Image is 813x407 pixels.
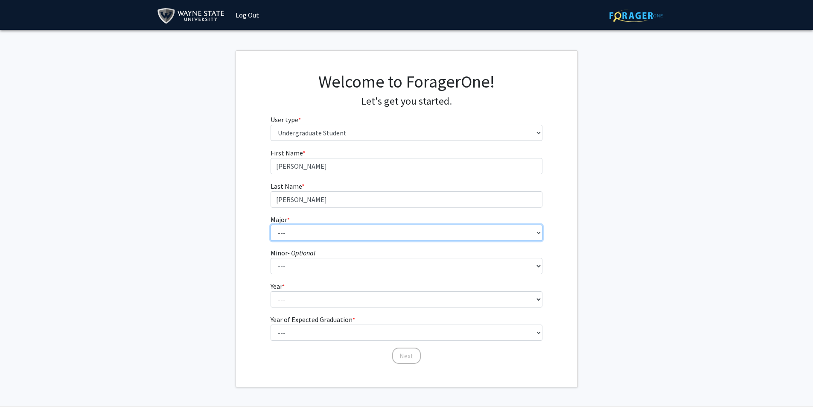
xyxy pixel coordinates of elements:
label: Year [271,281,285,291]
label: Major [271,214,290,225]
span: First Name [271,149,303,157]
button: Next [392,348,421,364]
img: ForagerOne Logo [609,9,663,22]
i: - Optional [288,249,315,257]
label: Year of Expected Graduation [271,314,355,325]
img: Wayne State University Logo [157,6,228,26]
iframe: Chat [6,369,36,401]
h4: Let's get you started. [271,95,542,108]
h1: Welcome to ForagerOne! [271,71,542,92]
label: Minor [271,248,315,258]
label: User type [271,114,301,125]
span: Last Name [271,182,302,190]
